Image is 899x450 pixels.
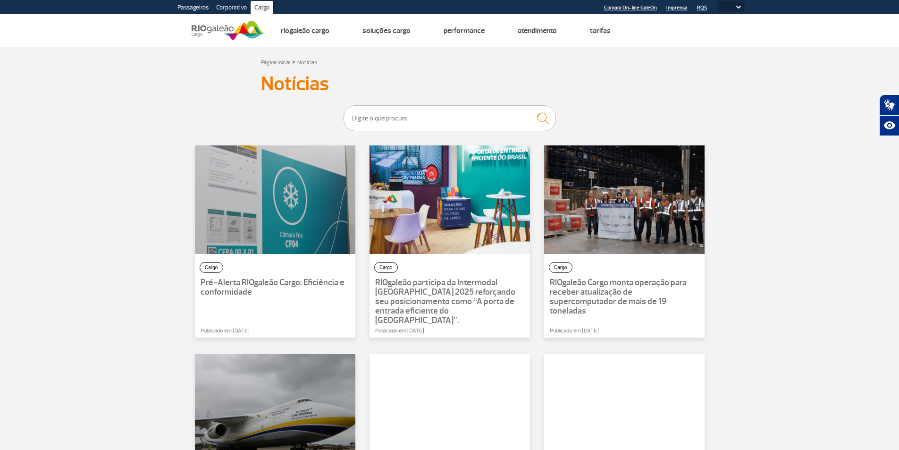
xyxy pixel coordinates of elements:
a: RQS [697,5,707,11]
p: Publicado em [DATE] [375,327,550,335]
button: Cargo [374,262,398,273]
h3: Notícias [261,72,639,96]
a: Tarifas [590,26,611,35]
a: Performance [444,26,485,35]
p: Publicado em [DATE] [550,327,724,335]
a: > [292,56,295,67]
a: Imprensa [666,5,688,11]
p: Publicado em [DATE] [201,327,375,335]
a: Atendimento [518,26,557,35]
div: Plugin de acessibilidade da Hand Talk. [879,94,899,136]
a: Soluções Cargo [362,26,411,35]
p: Pré-Alerta RIOgaleão Cargo: Eficiência e conformidade [201,278,350,297]
a: Cargo [251,1,273,16]
a: Notícias [297,59,317,66]
p: RIOgaleão participa da Intermodal [GEOGRAPHIC_DATA] 2025 reforçando seu posicionamento como “A po... [375,278,524,325]
button: Cargo [549,262,572,273]
input: Digite o que procura [344,105,556,131]
button: Abrir tradutor de língua de sinais. [879,94,899,115]
p: RIOgaleão Cargo monta operação para receber atualização de supercomputador de mais de 19 toneladas [550,278,699,316]
button: Abrir recursos assistivos. [879,115,899,136]
a: Passageiros [174,1,212,16]
a: Compra On-line GaleOn [604,5,657,11]
a: Riogaleão Cargo [281,26,329,35]
button: Cargo [200,262,223,273]
a: Corporativo [212,1,251,16]
a: Página Inicial [261,59,290,66]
